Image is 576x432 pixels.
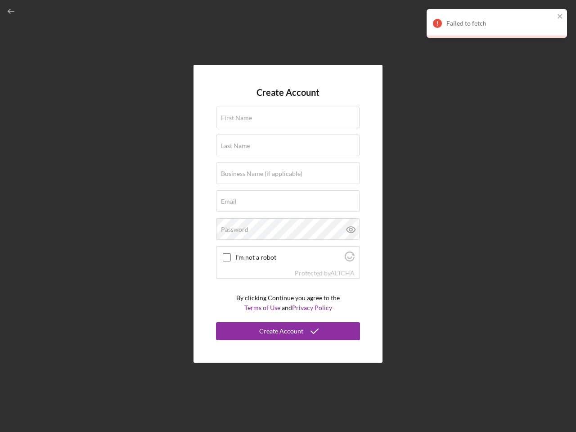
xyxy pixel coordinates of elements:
a: Visit Altcha.org [345,255,355,263]
div: Protected by [295,270,355,277]
label: I'm not a robot [235,254,342,261]
button: close [557,13,563,21]
button: Create Account [216,322,360,340]
a: Terms of Use [244,304,280,311]
a: Privacy Policy [292,304,332,311]
label: Password [221,226,248,233]
p: By clicking Continue you agree to the and [236,293,340,313]
div: Failed to fetch [446,20,554,27]
a: Visit Altcha.org [330,269,355,277]
label: Email [221,198,237,205]
div: Create Account [259,322,303,340]
label: Last Name [221,142,250,149]
h4: Create Account [256,87,319,98]
label: First Name [221,114,252,121]
label: Business Name (if applicable) [221,170,302,177]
